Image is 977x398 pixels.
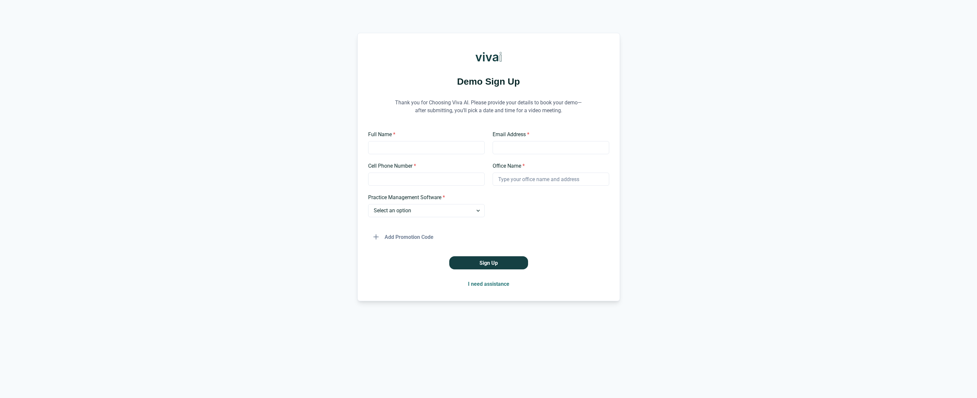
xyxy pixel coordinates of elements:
[368,162,481,170] label: Cell Phone Number
[493,162,605,170] label: Office Name
[368,230,439,243] button: Add Promotion Code
[449,256,528,269] button: Sign Up
[368,131,481,138] label: Full Name
[476,44,502,70] img: Viva AI Logo
[463,277,515,290] button: I need assistance
[368,75,609,88] h1: Demo Sign Up
[493,131,605,138] label: Email Address
[368,194,481,201] label: Practice Management Software
[390,91,587,123] p: Thank you for Choosing Viva AI. Please provide your details to book your demo—after submitting, y...
[493,173,609,186] input: Type your office name and address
